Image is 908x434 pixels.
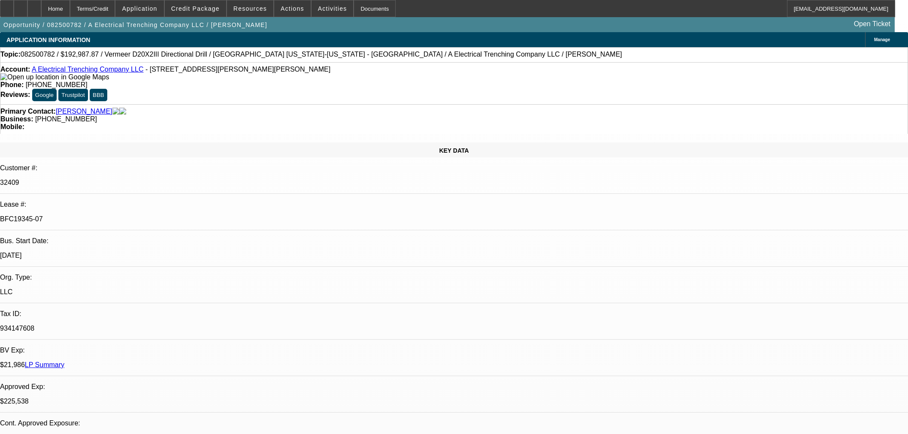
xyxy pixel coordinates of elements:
[3,21,267,28] span: Opportunity / 082500782 / A Electrical Trenching Company LLC / [PERSON_NAME]
[0,81,24,88] strong: Phone:
[0,73,109,81] a: View Google Maps
[25,361,64,368] a: LP Summary
[0,91,30,98] strong: Reviews:
[35,115,97,123] span: [PHONE_NUMBER]
[0,115,33,123] strong: Business:
[122,5,157,12] span: Application
[281,5,304,12] span: Actions
[165,0,226,17] button: Credit Package
[32,89,57,101] button: Google
[56,108,112,115] a: [PERSON_NAME]
[6,36,90,43] span: APPLICATION INFORMATION
[439,147,469,154] span: KEY DATA
[32,66,144,73] a: A Electrical Trenching Company LLC
[227,0,273,17] button: Resources
[119,108,126,115] img: linkedin-icon.png
[171,5,220,12] span: Credit Package
[145,66,330,73] span: - [STREET_ADDRESS][PERSON_NAME][PERSON_NAME]
[0,73,109,81] img: Open up location in Google Maps
[58,89,88,101] button: Trustpilot
[0,108,56,115] strong: Primary Contact:
[233,5,267,12] span: Resources
[112,108,119,115] img: facebook-icon.png
[115,0,163,17] button: Application
[0,51,21,58] strong: Topic:
[90,89,107,101] button: BBB
[274,0,311,17] button: Actions
[874,37,890,42] span: Manage
[21,51,622,58] span: 082500782 / $192,987.87 / Vermeer D20X2III Directional Drill / [GEOGRAPHIC_DATA] [US_STATE]-[US_S...
[0,66,30,73] strong: Account:
[0,123,24,130] strong: Mobile:
[26,81,88,88] span: [PHONE_NUMBER]
[850,17,894,31] a: Open Ticket
[318,5,347,12] span: Activities
[312,0,354,17] button: Activities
